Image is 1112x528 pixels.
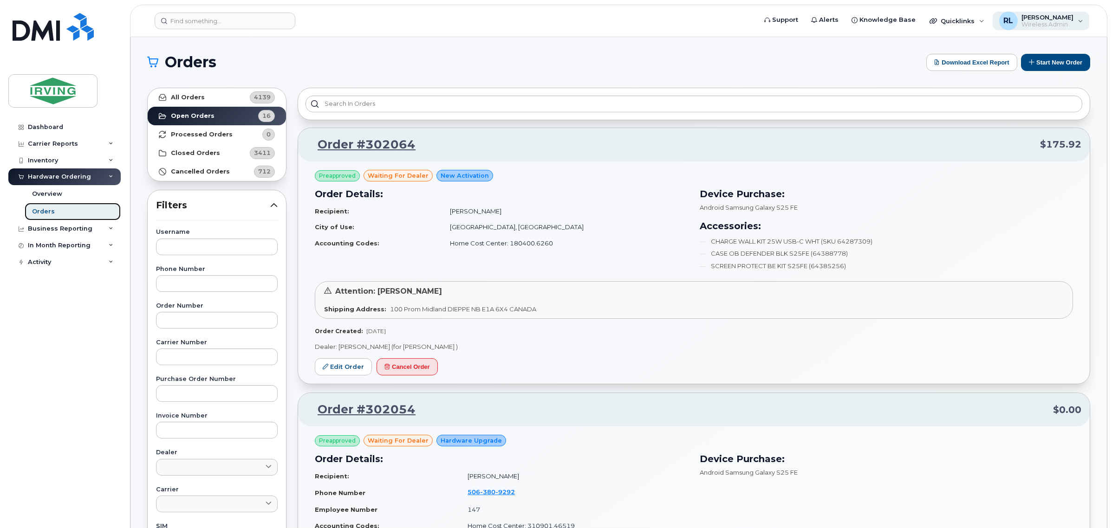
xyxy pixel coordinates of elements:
span: Android Samsung Galaxy S25 FE [700,469,798,476]
span: Preapproved [319,437,356,445]
a: Open Orders16 [148,107,286,125]
li: CASE OB DEFENDER BLK S25FE (64388778) [700,249,1073,258]
button: Download Excel Report [926,54,1017,71]
span: [DATE] [366,328,386,335]
span: Hardware Upgrade [441,436,502,445]
label: Invoice Number [156,413,278,419]
h3: Device Purchase: [700,187,1073,201]
a: All Orders4139 [148,88,286,107]
span: Android Samsung Galaxy S25 FE [700,204,798,211]
span: 3411 [254,148,271,157]
strong: Closed Orders [171,149,220,157]
button: Cancel Order [377,358,438,375]
label: Carrier [156,487,278,493]
strong: Shipping Address: [324,305,386,313]
h3: Order Details: [315,187,689,201]
span: 712 [258,167,271,176]
h3: Device Purchase: [700,452,1073,466]
span: 0 [267,130,271,139]
span: waiting for dealer [368,436,429,445]
td: [PERSON_NAME] [459,468,688,484]
a: Closed Orders3411 [148,144,286,162]
a: 5063809292 [468,488,526,496]
a: Order #302064 [306,136,416,153]
input: Search in orders [306,96,1082,112]
strong: Recipient: [315,472,349,480]
span: 100 Prom Midland DIEPPE NB E1A 6X4 CANADA [390,305,536,313]
span: 9292 [495,488,515,496]
strong: Order Created: [315,328,363,335]
strong: Cancelled Orders [171,168,230,175]
a: Cancelled Orders712 [148,162,286,181]
label: Username [156,229,278,235]
span: 506 [468,488,515,496]
strong: Employee Number [315,506,377,513]
td: [PERSON_NAME] [442,203,689,219]
span: Attention: [PERSON_NAME] [335,287,442,296]
span: Preapproved [319,172,356,180]
span: 4139 [254,93,271,102]
strong: City of Use: [315,223,354,231]
label: Dealer [156,450,278,456]
button: Start New Order [1021,54,1090,71]
label: Order Number [156,303,278,309]
h3: Order Details: [315,452,689,466]
strong: Accounting Codes: [315,239,379,247]
label: Purchase Order Number [156,376,278,382]
a: Processed Orders0 [148,125,286,144]
li: SCREEN PROTECT BE KIT S25FE (64385256) [700,262,1073,270]
td: [GEOGRAPHIC_DATA], [GEOGRAPHIC_DATA] [442,219,689,235]
strong: Processed Orders [171,131,233,138]
p: Dealer: [PERSON_NAME] (for [PERSON_NAME] ) [315,342,1073,351]
td: 147 [459,502,688,518]
span: $0.00 [1053,403,1081,417]
span: Filters [156,199,270,212]
span: Orders [165,55,216,69]
li: CHARGE WALL KIT 25W USB-C WHT (SKU 64287309) [700,237,1073,246]
strong: Recipient: [315,207,349,215]
strong: Phone Number [315,489,365,496]
h3: Accessories: [700,219,1073,233]
strong: All Orders [171,94,205,101]
span: 16 [262,111,271,120]
a: Order #302054 [306,401,416,418]
span: New Activation [441,171,489,180]
span: waiting for dealer [368,171,429,180]
strong: Open Orders [171,112,215,120]
label: Carrier Number [156,340,278,346]
td: Home Cost Center: 180400.6260 [442,235,689,251]
a: Edit Order [315,358,372,375]
span: $175.92 [1040,138,1081,151]
span: 380 [480,488,495,496]
label: Phone Number [156,266,278,272]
